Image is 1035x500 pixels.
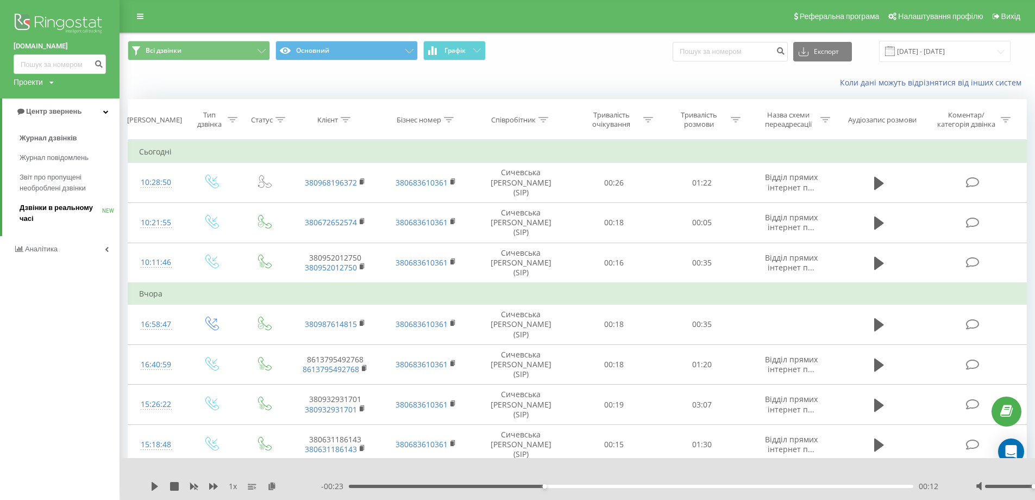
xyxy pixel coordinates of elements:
[673,42,788,61] input: Пошук за номером
[14,41,106,52] a: [DOMAIN_NAME]
[658,385,745,425] td: 03:07
[14,11,106,38] img: Ringostat logo
[305,217,357,227] a: 380672652574
[396,359,448,369] a: 380683610361
[14,77,43,88] div: Проекти
[765,172,818,192] span: Відділ прямих інтернет п...
[423,41,486,60] button: Графік
[321,481,349,492] span: - 00:23
[303,364,359,374] a: 8613795492768
[570,202,657,243] td: 00:18
[570,163,657,203] td: 00:26
[317,115,338,125] div: Клієнт
[251,115,273,125] div: Статус
[472,202,570,243] td: Сичевська [PERSON_NAME] (SIP)
[305,404,357,415] a: 380932931701
[765,252,818,273] span: Відділ прямих інтернет п...
[290,243,381,283] td: 380952012750
[570,344,657,385] td: 00:18
[20,152,89,163] span: Журнал повідомлень
[128,283,1027,305] td: Вчора
[128,141,1027,163] td: Сьогодні
[934,110,998,129] div: Коментар/категорія дзвінка
[397,115,441,125] div: Бізнес номер
[20,128,120,148] a: Журнал дзвінків
[658,163,745,203] td: 01:22
[570,305,657,345] td: 00:18
[898,12,983,21] span: Налаштування профілю
[305,319,357,329] a: 380987614815
[658,344,745,385] td: 01:20
[472,243,570,283] td: Сичевська [PERSON_NAME] (SIP)
[139,394,173,415] div: 15:26:22
[472,385,570,425] td: Сичевська [PERSON_NAME] (SIP)
[570,385,657,425] td: 00:19
[290,424,381,465] td: 380631186143
[765,394,818,414] span: Відділ прямих інтернет п...
[20,198,120,229] a: Дзвінки в реальному часіNEW
[765,212,818,232] span: Відділ прямих інтернет п...
[2,98,120,125] a: Центр звернень
[919,481,938,492] span: 00:12
[139,354,173,375] div: 16:40:59
[396,439,448,449] a: 380683610361
[658,243,745,283] td: 00:35
[139,212,173,233] div: 10:21:55
[472,344,570,385] td: Сичевська [PERSON_NAME] (SIP)
[658,305,745,345] td: 00:35
[491,115,536,125] div: Співробітник
[139,172,173,193] div: 10:28:50
[765,434,818,454] span: Відділ прямих інтернет п...
[396,319,448,329] a: 380683610361
[396,257,448,268] a: 380683610361
[472,305,570,345] td: Сичевська [PERSON_NAME] (SIP)
[472,163,570,203] td: Сичевська [PERSON_NAME] (SIP)
[840,77,1027,88] a: Коли дані можуть відрізнятися вiд інших систем
[128,41,270,60] button: Всі дзвінки
[848,115,917,125] div: Аудіозапис розмови
[1001,12,1020,21] span: Вихід
[20,133,77,144] span: Журнал дзвінків
[570,243,657,283] td: 00:16
[444,47,466,54] span: Графік
[127,115,182,125] div: [PERSON_NAME]
[20,168,120,198] a: Звіт про пропущені необроблені дзвінки
[396,399,448,410] a: 380683610361
[582,110,641,129] div: Тривалість очікування
[998,439,1024,465] div: Open Intercom Messenger
[793,42,852,61] button: Експорт
[542,484,547,489] div: Accessibility label
[800,12,880,21] span: Реферальна програма
[670,110,728,129] div: Тривалість розмови
[139,434,173,455] div: 15:18:48
[570,424,657,465] td: 00:15
[305,444,357,454] a: 380631186143
[290,344,381,385] td: 8613795492768
[396,177,448,188] a: 380683610361
[146,46,181,55] span: Всі дзвінки
[275,41,418,60] button: Основний
[139,252,173,273] div: 10:11:46
[760,110,818,129] div: Назва схеми переадресації
[658,424,745,465] td: 01:30
[26,107,81,115] span: Центр звернень
[305,177,357,188] a: 380968196372
[194,110,225,129] div: Тип дзвінка
[14,54,106,74] input: Пошук за номером
[765,354,818,374] span: Відділ прямих інтернет п...
[25,245,58,253] span: Аналiтика
[20,148,120,168] a: Журнал повідомлень
[229,481,237,492] span: 1 x
[396,217,448,227] a: 380683610361
[139,314,173,335] div: 16:58:47
[472,424,570,465] td: Сичевська [PERSON_NAME] (SIP)
[290,385,381,425] td: 380932931701
[20,202,102,224] span: Дзвінки в реальному часі
[658,202,745,243] td: 00:05
[20,172,114,194] span: Звіт про пропущені необроблені дзвінки
[305,262,357,273] a: 380952012750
